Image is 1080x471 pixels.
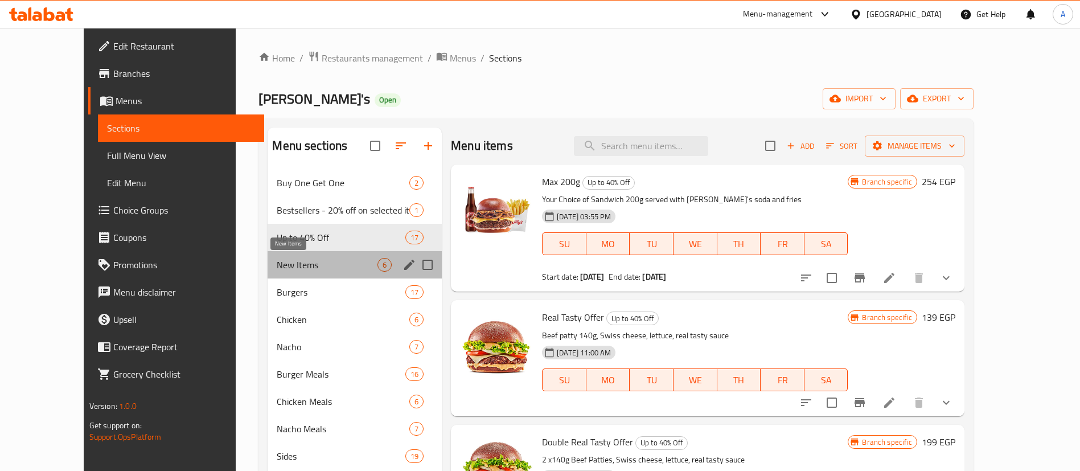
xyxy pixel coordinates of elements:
[481,51,484,65] li: /
[832,92,886,106] span: import
[722,372,757,388] span: TH
[450,51,476,65] span: Menus
[542,453,848,467] p: 2 x140g Beef Patties, Swiss cheese, lettuce, real tasty sauce
[88,32,264,60] a: Edit Restaurant
[268,224,442,251] div: Up to 40% Off17
[1061,8,1065,21] span: A
[387,132,414,159] span: Sort sections
[905,389,933,416] button: delete
[580,269,604,284] b: [DATE]
[410,342,423,353] span: 7
[820,266,844,290] span: Select to update
[552,211,615,222] span: [DATE] 03:55 PM
[277,258,377,272] span: New Items
[272,137,347,154] h2: Menu sections
[405,285,424,299] div: items
[857,312,916,323] span: Branch specific
[874,139,955,153] span: Manage items
[401,256,418,273] button: edit
[542,232,586,255] button: SU
[785,140,816,153] span: Add
[674,368,717,391] button: WE
[405,231,424,244] div: items
[819,137,865,155] span: Sort items
[268,333,442,361] div: Nacho7
[634,236,669,252] span: TU
[809,236,844,252] span: SA
[743,7,813,21] div: Menu-management
[909,92,964,106] span: export
[89,429,162,444] a: Support.OpsPlatform
[88,333,264,361] a: Coverage Report
[277,285,405,299] span: Burgers
[823,137,860,155] button: Sort
[630,232,674,255] button: TU
[436,51,476,65] a: Menus
[809,372,844,388] span: SA
[308,51,423,65] a: Restaurants management
[460,309,533,382] img: Real Tasty Offer
[120,399,137,413] span: 1.0.0
[582,176,635,190] div: Up to 40% Off
[542,433,633,450] span: Double Real Tasty Offer
[591,372,626,388] span: MO
[583,176,634,189] span: Up to 40% Off
[88,361,264,388] a: Grocery Checklist
[410,424,423,435] span: 7
[451,137,513,154] h2: Menu items
[586,232,630,255] button: MO
[277,203,409,217] div: Bestsellers - 20% off on selected items
[88,196,264,224] a: Choice Groups
[717,232,761,255] button: TH
[405,367,424,381] div: items
[268,196,442,224] div: Bestsellers - 20% off on selected items1
[88,87,264,114] a: Menus
[363,134,387,158] span: Select all sections
[268,443,442,470] div: Sides19
[857,437,916,448] span: Branch specific
[586,368,630,391] button: MO
[636,436,687,449] span: Up to 40% Off
[607,312,658,325] span: Up to 40% Off
[406,287,423,298] span: 17
[107,176,255,190] span: Edit Menu
[409,395,424,408] div: items
[552,347,615,358] span: [DATE] 11:00 AM
[609,269,640,284] span: End date:
[277,340,409,354] span: Nacho
[268,306,442,333] div: Chicken6
[717,368,761,391] button: TH
[414,132,442,159] button: Add section
[268,361,442,388] div: Burger Meals16
[542,269,578,284] span: Start date:
[277,449,405,463] span: Sides
[722,236,757,252] span: TH
[277,231,405,244] div: Up to 40% Off
[765,372,800,388] span: FR
[574,136,708,156] input: search
[88,224,264,251] a: Coupons
[547,372,582,388] span: SU
[542,173,580,190] span: Max 200g
[268,251,442,278] div: New Items6edit
[630,368,674,391] button: TU
[820,391,844,415] span: Select to update
[375,93,401,107] div: Open
[857,177,916,187] span: Branch specific
[375,95,401,105] span: Open
[406,369,423,380] span: 16
[823,88,896,109] button: import
[277,367,405,381] span: Burger Meals
[933,389,960,416] button: show more
[268,169,442,196] div: Buy One Get One2
[116,94,255,108] span: Menus
[922,174,955,190] h6: 254 EGP
[867,8,942,21] div: [GEOGRAPHIC_DATA]
[113,258,255,272] span: Promotions
[98,169,264,196] a: Edit Menu
[89,399,117,413] span: Version:
[113,67,255,80] span: Branches
[322,51,423,65] span: Restaurants management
